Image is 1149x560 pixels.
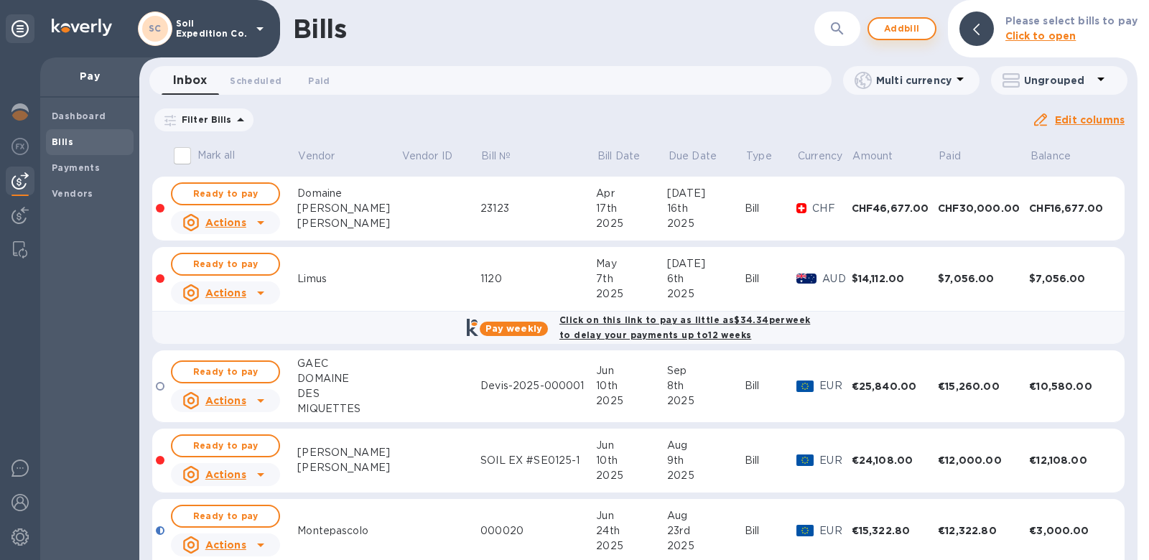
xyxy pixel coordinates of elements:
div: [DATE] [667,256,745,271]
u: Actions [205,395,246,406]
u: Actions [205,217,246,228]
p: CHF [812,201,851,216]
div: [DATE] [667,186,745,201]
div: Jun [596,438,667,453]
span: Scheduled [230,73,282,88]
span: Add bill [880,20,924,37]
p: Paid [939,149,962,164]
div: €15,322.80 [852,523,938,538]
button: Ready to pay [171,434,280,457]
span: Ready to pay [184,256,267,273]
p: Vendor [299,149,335,164]
b: Payments [52,162,100,173]
div: Devis-2025-000001 [480,378,596,393]
div: €3,000.00 [1029,523,1112,538]
img: Logo [52,19,112,36]
div: €10,580.00 [1029,379,1112,393]
div: 000020 [480,523,596,538]
div: SOIL EX #SE0125-1 [480,453,596,468]
div: MIQUETTES [297,401,401,416]
div: 10th [596,453,667,468]
div: 7th [596,271,667,286]
span: Due Date [669,149,735,164]
div: 2025 [596,468,667,483]
div: 2025 [596,286,667,302]
div: 2025 [596,393,667,409]
div: 2025 [667,538,745,554]
div: 6th [667,271,745,286]
div: $14,112.00 [852,271,938,286]
div: €25,840.00 [852,379,938,393]
p: Soil Expedition Co. [176,19,248,39]
div: 2025 [667,468,745,483]
div: Aug [667,438,745,453]
div: $7,056.00 [938,271,1029,286]
div: CHF46,677.00 [852,201,938,215]
div: €12,108.00 [1029,453,1112,467]
button: Ready to pay [171,253,280,276]
div: GAEC [297,356,401,371]
div: Bill [745,523,796,538]
div: 1120 [480,271,596,286]
div: [PERSON_NAME] [297,460,401,475]
div: Jun [596,363,667,378]
p: Multi currency [876,73,952,88]
span: Amount [852,149,911,164]
b: Dashboard [52,111,106,121]
div: DOMAINE [297,371,401,386]
div: 2025 [596,538,667,554]
div: 2025 [596,216,667,231]
p: Type [746,149,772,164]
div: [PERSON_NAME] [297,201,401,216]
b: Bills [52,136,73,147]
div: Sep [667,363,745,378]
div: Bill [745,378,796,393]
img: Foreign exchange [11,138,29,155]
div: Bill [745,453,796,468]
u: Actions [205,469,246,480]
div: Bill [745,201,796,216]
button: Ready to pay [171,505,280,528]
p: Mark all [197,148,234,163]
div: 2025 [667,393,745,409]
div: 24th [596,523,667,538]
p: Filter Bills [176,113,232,126]
button: Ready to pay [171,360,280,383]
div: [PERSON_NAME] [297,216,401,231]
div: 8th [667,378,745,393]
button: Ready to pay [171,182,280,205]
div: 23123 [480,201,596,216]
p: EUR [819,523,851,538]
b: SC [149,23,162,34]
div: 17th [596,201,667,216]
div: €12,000.00 [938,453,1029,467]
div: 23rd [667,523,745,538]
div: €15,260.00 [938,379,1029,393]
p: Pay [52,69,128,83]
p: Currency [798,149,842,164]
p: Amount [852,149,893,164]
b: Click on this link to pay as little as $34.34 per week to delay your payments up to 12 weeks [559,314,810,340]
span: Vendor ID [402,149,471,164]
b: Click to open [1005,30,1076,42]
div: Montepascolo [297,523,401,538]
button: Addbill [867,17,936,40]
b: Please select bills to pay [1005,15,1138,27]
p: EUR [819,453,851,468]
p: Balance [1031,149,1071,164]
img: AUD [796,274,817,284]
span: Paid [308,73,330,88]
div: Domaine [297,186,401,201]
div: $7,056.00 [1029,271,1112,286]
span: Ready to pay [184,185,267,202]
span: Balance [1031,149,1089,164]
span: Ready to pay [184,508,267,525]
div: May [596,256,667,271]
p: Due Date [669,149,717,164]
b: Pay weekly [485,323,542,334]
div: DES [297,386,401,401]
h1: Bills [293,14,346,44]
span: Vendor [299,149,354,164]
span: Ready to pay [184,437,267,454]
